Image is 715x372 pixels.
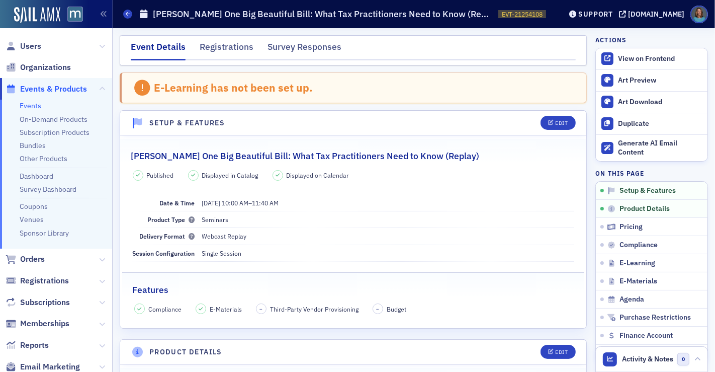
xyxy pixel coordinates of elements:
div: Duplicate [618,119,702,128]
a: Events & Products [6,84,87,95]
a: Events [20,101,41,110]
span: Displayed on Calendar [287,171,349,180]
img: SailAMX [14,7,60,23]
span: 0 [677,353,690,365]
span: Activity & Notes [622,354,674,364]
span: – [377,306,380,313]
span: EVT-21254108 [502,10,543,19]
h4: Actions [595,35,627,44]
h4: On this page [595,169,708,178]
div: Edit [555,120,568,126]
span: Pricing [619,222,643,232]
span: Finance Account [619,331,673,340]
div: Art Download [618,98,702,107]
span: Registrations [20,275,69,286]
div: [DOMAIN_NAME] [628,10,684,19]
h1: [PERSON_NAME] One Big Beautiful Bill: What Tax Practitioners Need to Know (Replay) [153,8,493,20]
span: Product Type [148,215,195,224]
span: Setup & Features [619,186,676,195]
button: Edit [541,345,575,359]
button: Duplicate [596,113,707,134]
a: Subscriptions [6,297,70,308]
span: Orders [20,254,45,265]
div: Art Preview [618,76,702,85]
span: Profile [690,6,708,23]
span: Date & Time [160,199,195,207]
span: Subscriptions [20,297,70,308]
span: Product Details [619,204,670,213]
span: – [260,306,263,313]
div: E-Learning has not been set up. [154,81,313,94]
span: Reports [20,340,49,351]
a: Memberships [6,318,69,329]
span: Webcast Replay [202,232,247,240]
a: Coupons [20,202,48,211]
h4: Setup & Features [149,118,225,128]
div: Edit [555,349,568,355]
div: Survey Responses [267,40,341,59]
a: View Homepage [60,7,83,24]
span: E-Materials [619,277,657,286]
span: Displayed in Catalog [202,171,258,180]
time: 11:40 AM [252,199,279,207]
span: Delivery Format [140,232,195,240]
span: Session Configuration [133,249,195,257]
a: Orders [6,254,45,265]
span: Single Session [202,249,242,257]
div: Generate AI Email Content [618,139,702,157]
a: Venues [20,215,44,224]
a: View on Frontend [596,48,707,69]
span: Agenda [619,295,644,304]
span: Users [20,41,41,52]
a: On-Demand Products [20,115,87,124]
a: Reports [6,340,49,351]
a: Survey Dashboard [20,185,76,194]
a: Dashboard [20,172,53,181]
h4: Product Details [149,347,222,357]
span: Memberships [20,318,69,329]
a: Users [6,41,41,52]
button: Edit [541,116,575,130]
a: Other Products [20,154,67,163]
a: Organizations [6,62,71,73]
span: E-Learning [619,259,655,268]
img: SailAMX [67,7,83,22]
a: Bundles [20,141,46,150]
div: Registrations [200,40,253,59]
div: View on Frontend [618,54,702,63]
span: Seminars [202,215,229,224]
span: Compliance [619,241,658,250]
span: Third-Party Vendor Provisioning [270,305,359,314]
span: Purchase Restrictions [619,313,691,322]
a: Art Download [596,91,707,113]
button: [DOMAIN_NAME] [619,11,688,18]
span: Published [147,171,174,180]
span: Budget [387,305,406,314]
span: – [202,199,279,207]
a: Sponsor Library [20,229,69,238]
button: Generate AI Email Content [596,134,707,162]
span: Compliance [148,305,182,314]
a: Registrations [6,275,69,286]
a: Subscription Products [20,128,90,137]
span: E-Materials [210,305,242,314]
div: Support [578,10,613,19]
time: 10:00 AM [222,199,249,207]
h2: Features [133,283,169,296]
h2: [PERSON_NAME] One Big Beautiful Bill: What Tax Practitioners Need to Know (Replay) [131,150,479,163]
a: Art Preview [596,70,707,91]
span: Events & Products [20,84,87,95]
span: Organizations [20,62,71,73]
div: Event Details [131,40,186,60]
span: [DATE] [202,199,221,207]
